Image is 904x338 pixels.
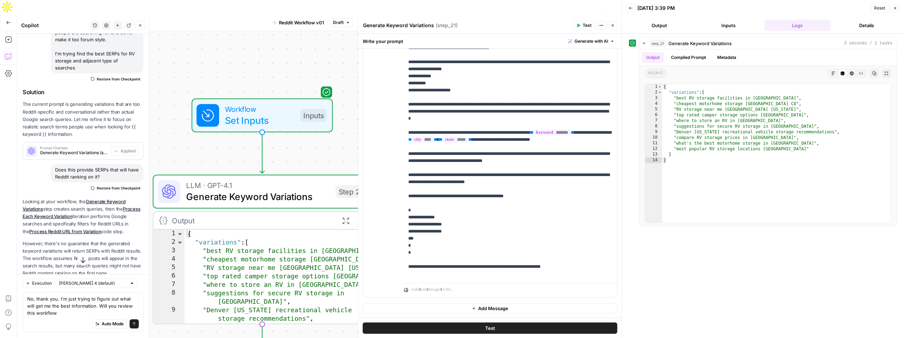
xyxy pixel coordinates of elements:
h2: Solution [23,89,143,96]
span: Generate Keyword Variations [186,189,330,204]
div: 9 [154,306,185,323]
span: Add Message [478,305,508,312]
span: Reset [874,5,885,11]
button: Test [363,322,617,334]
span: Prompt Changes [40,146,108,150]
div: WorkflowSet InputsInputs [153,98,372,132]
span: Test [583,22,591,29]
input: Claude Sonnet 4 (default) [59,280,127,287]
span: ( step_21 ) [436,22,458,29]
span: Restore from Checkpoint [97,185,141,191]
span: Restore from Checkpoint [97,76,141,82]
p: The current prompt is generating variations that are too Reddit-specific and conversational rathe... [23,101,143,138]
span: 3 seconds / 1 tasks [844,40,892,47]
div: 5 [154,264,185,272]
div: 6 [154,272,185,280]
a: Generate Keyword Variations [23,199,126,212]
span: Test [485,325,495,332]
div: 7 [154,280,185,289]
div: 14 [645,157,662,163]
button: Draft [330,18,353,27]
div: Does this provide SERPs that will have Reddit ranking on it? [51,164,143,182]
textarea: No, thank you. I'm just trying to figure out what will get me the best information. Will you revi... [27,295,139,316]
div: 1 [154,230,185,238]
div: 3 [645,95,662,101]
div: 5 [645,107,662,112]
span: Toggle code folding, rows 2 through 13 [176,238,184,247]
button: 3 seconds / 1 tasks [639,38,897,49]
div: 6 [645,112,662,118]
button: Auto Mode [92,319,127,328]
div: Write your prompt [358,34,621,48]
button: Execution [23,279,55,288]
div: 10 [645,135,662,140]
button: Reset [871,4,888,13]
div: LLM · GPT-4.1Generate Keyword VariationsStep 21Output{ "variations":[ "best RV storage facilities... [153,175,372,324]
button: Inputs [695,20,762,31]
div: 4 [154,255,185,264]
div: 10 [154,323,185,331]
div: 8 [645,123,662,129]
div: 11 [645,140,662,146]
span: step_21 [650,40,666,47]
button: Details [833,20,900,31]
p: Looking at your workflow, the step creates search queries, then the iteration performs Google sea... [23,198,143,235]
p: However, there's no guarantee that the generated keyword variations will return SERPs with Reddit... [23,240,143,277]
span: Auto Mode [102,321,124,327]
span: Generate Keyword Variations [668,40,732,47]
a: Process Reddit URL from Variation [29,229,101,234]
div: 13 [645,152,662,157]
span: Draft [333,19,344,26]
span: Reddit Workflow v01 [279,19,324,26]
span: Workflow [225,103,295,115]
button: Metadata [713,52,741,63]
button: Restore from Checkpoint [88,184,143,192]
div: 2 [154,238,185,247]
button: Output [642,52,664,63]
span: Applied [120,148,136,154]
div: 3 seconds / 1 tasks [639,49,897,226]
button: Reddit Workflow v01 [268,17,328,28]
span: Set Inputs [225,113,295,127]
span: Generate Keyword Variations (step_21) [40,150,108,156]
span: Generate with AI [575,38,608,44]
button: Generate with AI [565,37,617,46]
div: Inputs [301,109,327,122]
div: 2 [645,90,662,95]
textarea: Generate Keyword Variations [363,22,434,29]
div: Output [172,215,333,226]
span: Execution [32,280,52,286]
div: 8 [154,289,185,306]
button: Restore from Checkpoint [88,75,143,83]
span: Toggle code folding, rows 1 through 14 [658,84,662,90]
button: Logs [765,20,831,31]
button: Output [626,20,692,31]
g: Edge from start to step_21 [260,132,264,173]
span: object [645,69,666,78]
div: 9 [645,129,662,135]
div: 12 [645,146,662,152]
div: 1 [645,84,662,90]
span: LLM · GPT-4.1 [186,180,330,191]
div: Copilot [21,22,88,29]
button: Add Message [363,303,617,314]
button: Compiled Prompt [667,52,710,63]
div: Step 21 [336,185,365,198]
button: Test [573,21,595,30]
button: Applied [111,146,139,156]
div: 7 [645,118,662,123]
span: Toggle code folding, rows 1 through 14 [176,230,184,238]
div: 3 [154,247,185,255]
a: Process Each Keyword Variation [23,206,141,219]
span: Toggle code folding, rows 2 through 13 [658,90,662,95]
div: 4 [645,101,662,107]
